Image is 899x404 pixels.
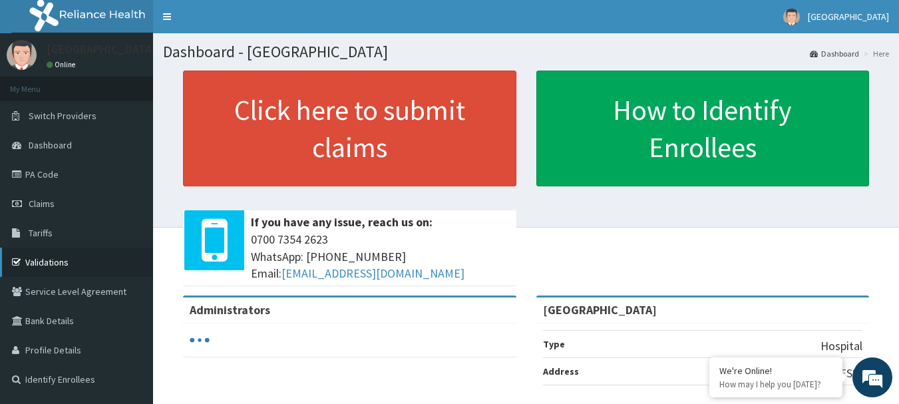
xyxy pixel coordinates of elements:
span: Dashboard [29,139,72,151]
span: Tariffs [29,227,53,239]
a: Dashboard [810,48,859,59]
b: Type [543,338,565,350]
svg: audio-loading [190,330,210,350]
li: Here [860,48,889,59]
span: Switch Providers [29,110,96,122]
a: Click here to submit claims [183,71,516,186]
p: Hospital [820,337,862,355]
a: How to Identify Enrollees [536,71,870,186]
span: [GEOGRAPHIC_DATA] [808,11,889,23]
span: Claims [29,198,55,210]
b: If you have any issue, reach us on: [251,214,433,230]
a: Online [47,60,79,69]
b: Administrators [190,302,270,317]
p: [GEOGRAPHIC_DATA] [47,43,156,55]
a: [EMAIL_ADDRESS][DOMAIN_NAME] [281,266,464,281]
img: User Image [783,9,800,25]
span: 0700 7354 2623 WhatsApp: [PHONE_NUMBER] Email: [251,231,510,282]
h1: Dashboard - [GEOGRAPHIC_DATA] [163,43,889,61]
b: Address [543,365,579,377]
p: How may I help you today? [719,379,832,390]
img: User Image [7,40,37,70]
strong: [GEOGRAPHIC_DATA] [543,302,657,317]
div: We're Online! [719,365,832,377]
